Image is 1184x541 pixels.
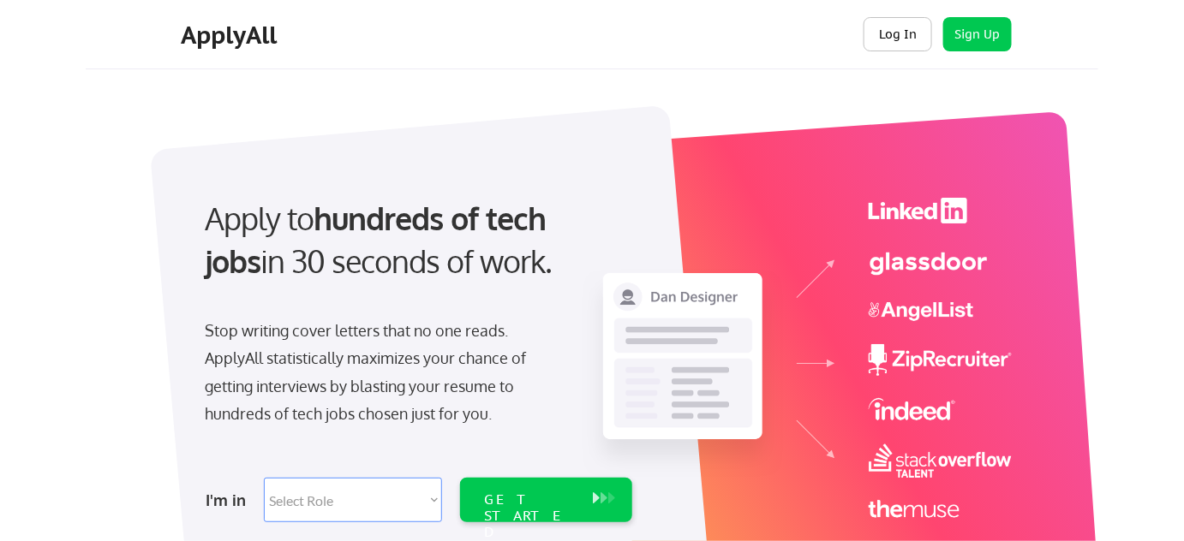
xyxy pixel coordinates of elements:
div: Apply to in 30 seconds of work. [205,197,625,283]
div: GET STARTED [484,491,576,541]
strong: hundreds of tech jobs [205,199,553,280]
button: Sign Up [943,17,1012,51]
div: ApplyAll [181,21,282,50]
button: Log In [864,17,932,51]
div: Stop writing cover letters that no one reads. ApplyAll statistically maximizes your chance of get... [205,317,557,428]
div: I'm in [206,486,254,514]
